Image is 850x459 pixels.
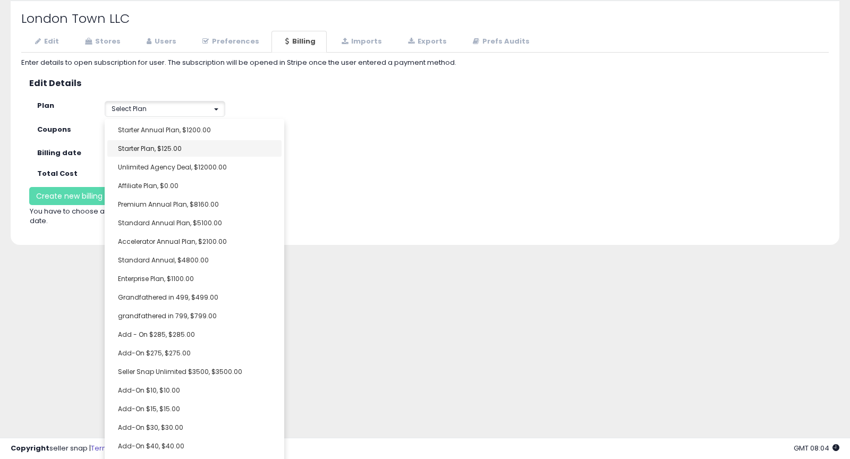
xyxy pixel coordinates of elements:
[794,443,839,453] span: 2025-09-16 08:04 GMT
[97,169,299,179] div: 0 USD per month
[118,237,227,246] span: Accelerator Annual Plan, $2100.00
[271,31,327,53] a: Billing
[29,187,109,205] button: Create new billing
[22,207,228,226] div: You have to choose at least one plan and a billing date.
[328,31,393,53] a: Imports
[118,125,211,134] span: Starter Annual Plan, $1200.00
[459,31,541,53] a: Prefs Audits
[394,31,458,53] a: Exports
[118,386,180,395] span: Add-On $10, $10.00
[71,31,132,53] a: Stores
[133,31,188,53] a: Users
[11,444,184,454] div: seller snap | |
[118,423,183,432] span: Add-On $30, $30.00
[118,144,182,153] span: Starter Plan, $125.00
[118,163,227,172] span: Unlimited Agency Deal, $12000.00
[118,181,178,190] span: Affiliate Plan, $0.00
[112,104,147,113] span: Select Plan
[105,101,225,116] button: Select Plan
[118,218,222,227] span: Standard Annual Plan, $5100.00
[118,293,218,302] span: Grandfathered in 499, $499.00
[118,311,217,320] span: grandfathered in 799, $799.00
[118,200,219,209] span: Premium Annual Plan, $8160.00
[37,124,71,134] strong: Coupons
[118,256,209,265] span: Standard Annual, $4800.00
[11,443,49,453] strong: Copyright
[118,274,194,283] span: Enterprise Plan, $1100.00
[21,31,70,53] a: Edit
[37,100,54,110] strong: Plan
[91,443,136,453] a: Terms of Use
[189,31,270,53] a: Preferences
[21,58,829,68] div: Enter details to open subscription for user. The subscription will be opened in Stripe once the u...
[118,367,242,376] span: Seller Snap Unlimited $3500, $3500.00
[37,168,78,178] strong: Total Cost
[37,148,81,158] strong: Billing date
[118,441,184,450] span: Add-On $40, $40.00
[21,12,829,25] h2: London Town LLC
[118,348,191,358] span: Add-On $275, $275.00
[118,330,195,339] span: Add - On $285, $285.00
[118,404,180,413] span: Add-On $15, $15.00
[29,79,821,88] h3: Edit Details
